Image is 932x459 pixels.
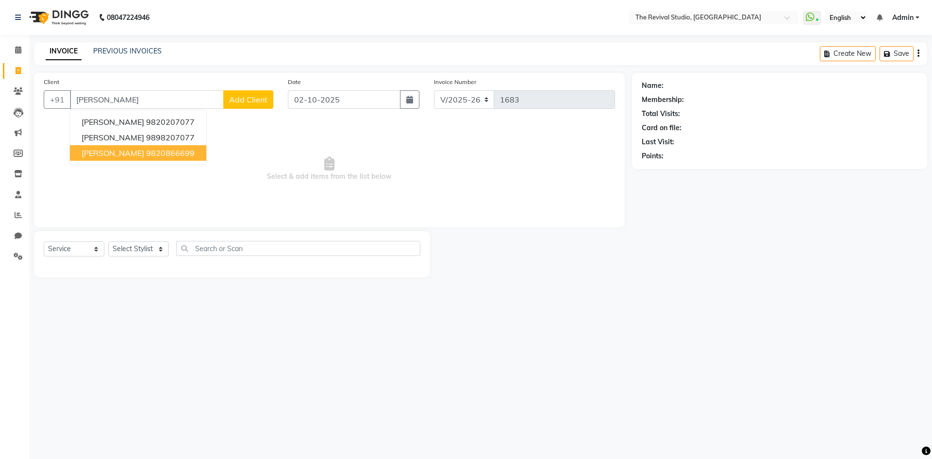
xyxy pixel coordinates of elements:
[642,137,674,147] div: Last Visit:
[288,78,301,86] label: Date
[146,148,195,158] ngb-highlight: 9820866699
[642,95,684,105] div: Membership:
[229,95,267,104] span: Add Client
[642,151,664,161] div: Points:
[642,109,680,119] div: Total Visits:
[820,46,876,61] button: Create New
[223,90,273,109] button: Add Client
[70,90,224,109] input: Search by Name/Mobile/Email/Code
[82,133,144,142] span: [PERSON_NAME]
[434,78,476,86] label: Invoice Number
[146,133,195,142] ngb-highlight: 9898207077
[44,78,59,86] label: Client
[642,81,664,91] div: Name:
[642,123,682,133] div: Card on file:
[82,117,144,127] span: [PERSON_NAME]
[44,120,615,218] span: Select & add items from the list below
[146,117,195,127] ngb-highlight: 9820207077
[46,43,82,60] a: INVOICE
[44,90,71,109] button: +91
[25,4,91,31] img: logo
[107,4,150,31] b: 08047224946
[892,13,914,23] span: Admin
[176,241,420,256] input: Search or Scan
[880,46,914,61] button: Save
[93,47,162,55] a: PREVIOUS INVOICES
[82,148,144,158] span: [PERSON_NAME]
